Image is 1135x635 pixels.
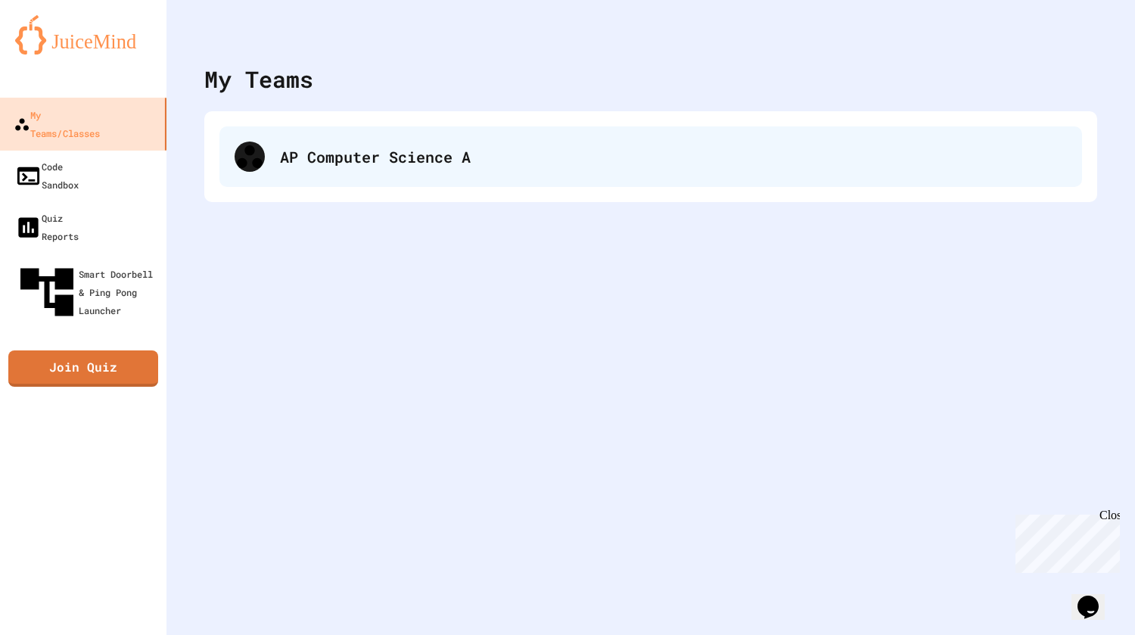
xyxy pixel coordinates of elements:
iframe: chat widget [1071,574,1120,620]
iframe: chat widget [1009,509,1120,573]
div: Quiz Reports [15,209,79,245]
div: Code Sandbox [15,157,79,194]
a: Join Quiz [8,350,158,387]
div: AP Computer Science A [219,126,1082,187]
div: My Teams [204,62,313,96]
div: Chat with us now!Close [6,6,104,96]
div: AP Computer Science A [280,145,1067,168]
img: logo-orange.svg [15,15,151,54]
div: Smart Doorbell & Ping Pong Launcher [15,260,160,324]
div: My Teams/Classes [14,106,100,143]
